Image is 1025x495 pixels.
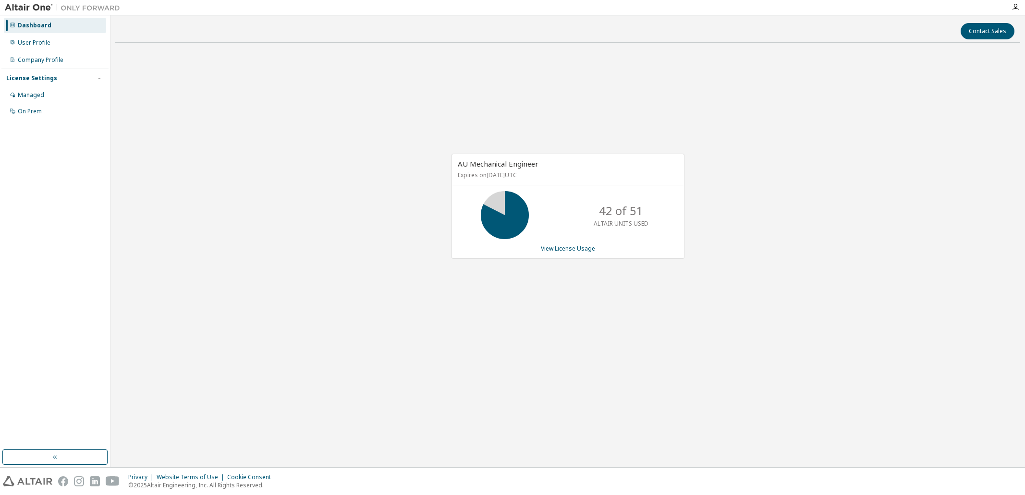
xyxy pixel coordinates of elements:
[106,476,120,486] img: youtube.svg
[3,476,52,486] img: altair_logo.svg
[6,74,57,82] div: License Settings
[18,91,44,99] div: Managed
[599,203,643,219] p: 42 of 51
[58,476,68,486] img: facebook.svg
[18,56,63,64] div: Company Profile
[128,481,277,489] p: © 2025 Altair Engineering, Inc. All Rights Reserved.
[18,39,50,47] div: User Profile
[157,473,227,481] div: Website Terms of Use
[18,108,42,115] div: On Prem
[90,476,100,486] img: linkedin.svg
[458,171,676,179] p: Expires on [DATE] UTC
[458,159,538,169] span: AU Mechanical Engineer
[74,476,84,486] img: instagram.svg
[541,244,595,253] a: View License Usage
[5,3,125,12] img: Altair One
[227,473,277,481] div: Cookie Consent
[128,473,157,481] div: Privacy
[594,219,648,228] p: ALTAIR UNITS USED
[961,23,1014,39] button: Contact Sales
[18,22,51,29] div: Dashboard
